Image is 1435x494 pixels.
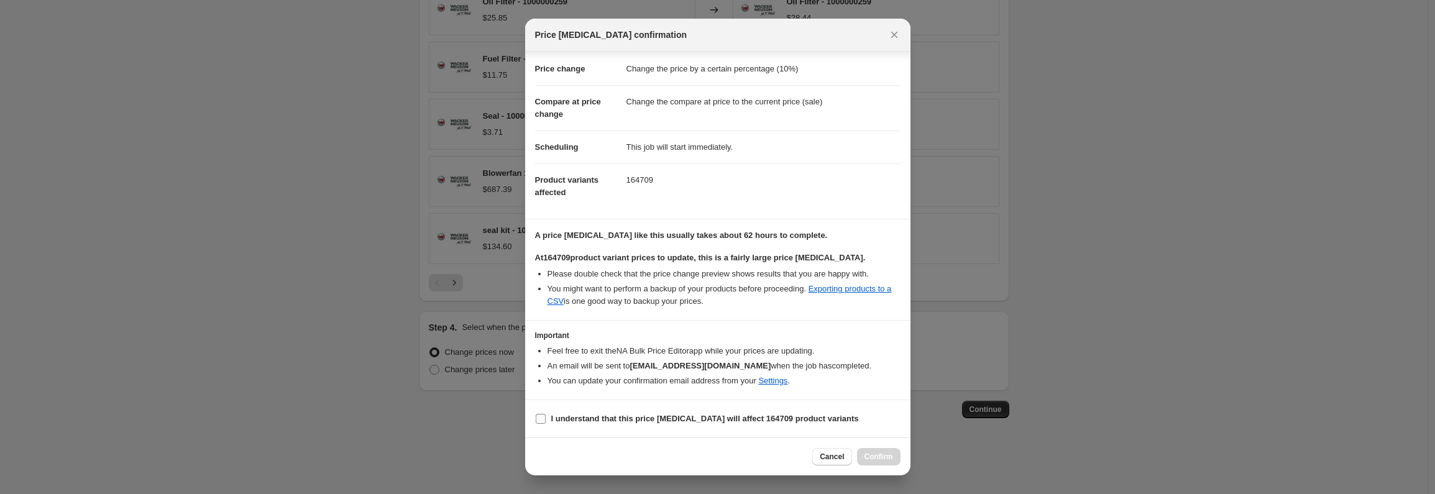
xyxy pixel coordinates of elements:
[626,163,901,196] dd: 164709
[548,268,901,280] li: Please double check that the price change preview shows results that you are happy with.
[626,85,901,118] dd: Change the compare at price to the current price (sale)
[535,331,901,341] h3: Important
[535,142,579,152] span: Scheduling
[548,345,901,357] li: Feel free to exit the NA Bulk Price Editor app while your prices are updating.
[820,452,844,462] span: Cancel
[535,64,585,73] span: Price change
[886,26,903,43] button: Close
[548,375,901,387] li: You can update your confirmation email address from your .
[626,130,901,163] dd: This job will start immediately.
[630,361,771,370] b: [EMAIL_ADDRESS][DOMAIN_NAME]
[535,253,866,262] b: At 164709 product variant prices to update, this is a fairly large price [MEDICAL_DATA].
[535,29,687,41] span: Price [MEDICAL_DATA] confirmation
[551,414,859,423] b: I understand that this price [MEDICAL_DATA] will affect 164709 product variants
[626,53,901,85] dd: Change the price by a certain percentage (10%)
[535,175,599,197] span: Product variants affected
[812,448,851,465] button: Cancel
[548,360,901,372] li: An email will be sent to when the job has completed .
[535,231,828,240] b: A price [MEDICAL_DATA] like this usually takes about 62 hours to complete.
[535,97,601,119] span: Compare at price change
[758,376,787,385] a: Settings
[548,283,901,308] li: You might want to perform a backup of your products before proceeding. is one good way to backup ...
